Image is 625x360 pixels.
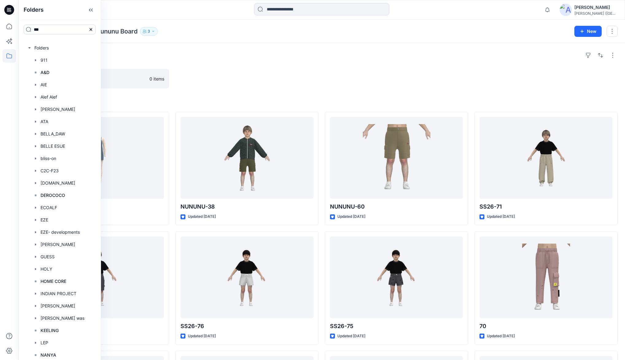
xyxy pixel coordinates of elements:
[181,117,313,199] a: NUNUNU-38
[41,278,66,285] p: HOME CORE
[188,213,216,220] p: Updated [DATE]
[337,213,365,220] p: Updated [DATE]
[560,4,572,16] img: avatar
[479,322,612,331] p: 70
[330,322,463,331] p: SS26-75
[149,76,164,82] p: 0 items
[26,98,618,106] h4: Styles
[41,327,59,334] p: KEELING
[574,11,617,16] div: [PERSON_NAME] ([GEOGRAPHIC_DATA]) Exp...
[330,117,463,199] a: NUNUNU-60
[330,237,463,318] a: SS26-75
[140,27,158,36] button: 3
[479,237,612,318] a: 70
[41,351,56,359] p: NANYA
[188,333,216,339] p: Updated [DATE]
[330,202,463,211] p: NUNUNU-60
[487,213,515,220] p: Updated [DATE]
[479,117,612,199] a: SS26-71
[574,26,602,37] button: New
[487,333,515,339] p: Updated [DATE]
[337,333,365,339] p: Updated [DATE]
[479,202,612,211] p: SS26-71
[181,322,313,331] p: SS26-76
[41,69,49,76] p: A&D
[148,28,150,35] p: 3
[574,4,617,11] div: [PERSON_NAME]
[181,237,313,318] a: SS26-76
[41,192,65,199] p: DEROCOCO
[97,27,138,36] p: nununu Board
[181,202,313,211] p: NUNUNU-38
